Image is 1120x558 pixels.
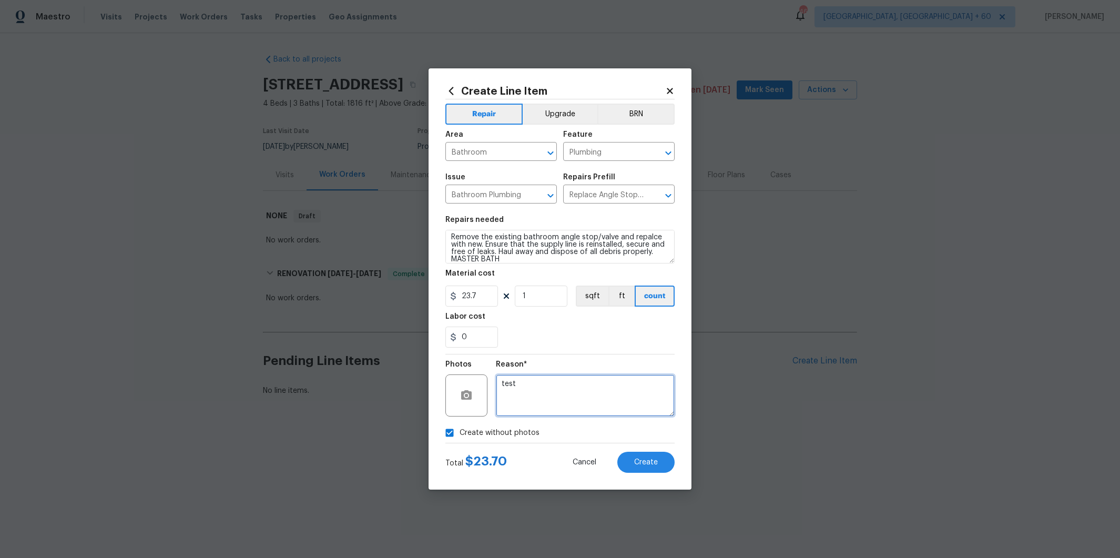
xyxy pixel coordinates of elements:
[460,428,539,439] span: Create without photos
[445,104,523,125] button: Repair
[634,459,658,466] span: Create
[523,104,598,125] button: Upgrade
[465,455,507,468] span: $ 23.70
[661,146,676,160] button: Open
[576,286,608,307] button: sqft
[445,85,665,97] h2: Create Line Item
[445,230,675,263] textarea: Remove the existing bathroom angle stop/valve and repalce with new. Ensure that the supply line i...
[445,131,463,138] h5: Area
[556,452,613,473] button: Cancel
[445,174,465,181] h5: Issue
[635,286,675,307] button: count
[496,374,675,417] textarea: test
[573,459,596,466] span: Cancel
[563,174,615,181] h5: Repairs Prefill
[543,188,558,203] button: Open
[608,286,635,307] button: ft
[617,452,675,473] button: Create
[445,456,507,469] div: Total
[445,216,504,224] h5: Repairs needed
[445,313,485,320] h5: Labor cost
[661,188,676,203] button: Open
[496,361,527,368] h5: Reason*
[445,270,495,277] h5: Material cost
[597,104,675,125] button: BRN
[563,131,593,138] h5: Feature
[543,146,558,160] button: Open
[445,361,472,368] h5: Photos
